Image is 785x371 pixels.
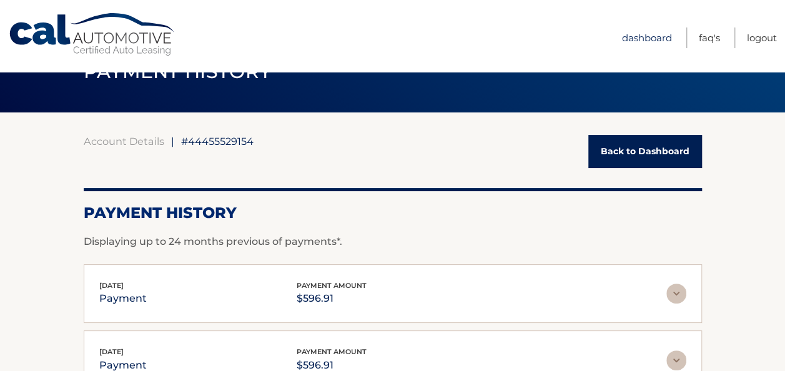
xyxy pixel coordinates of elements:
a: FAQ's [699,27,720,48]
span: payment amount [297,281,367,290]
span: [DATE] [99,281,124,290]
span: | [171,135,174,147]
a: Back to Dashboard [588,135,702,168]
img: accordion-rest.svg [666,284,686,304]
span: payment amount [297,347,367,356]
span: #44455529154 [181,135,254,147]
span: [DATE] [99,347,124,356]
a: Logout [747,27,777,48]
h2: Payment History [84,204,702,222]
a: Cal Automotive [8,12,177,57]
img: accordion-rest.svg [666,350,686,370]
p: $596.91 [297,290,367,307]
a: Dashboard [622,27,672,48]
a: Account Details [84,135,164,147]
p: payment [99,290,147,307]
p: Displaying up to 24 months previous of payments*. [84,234,702,249]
